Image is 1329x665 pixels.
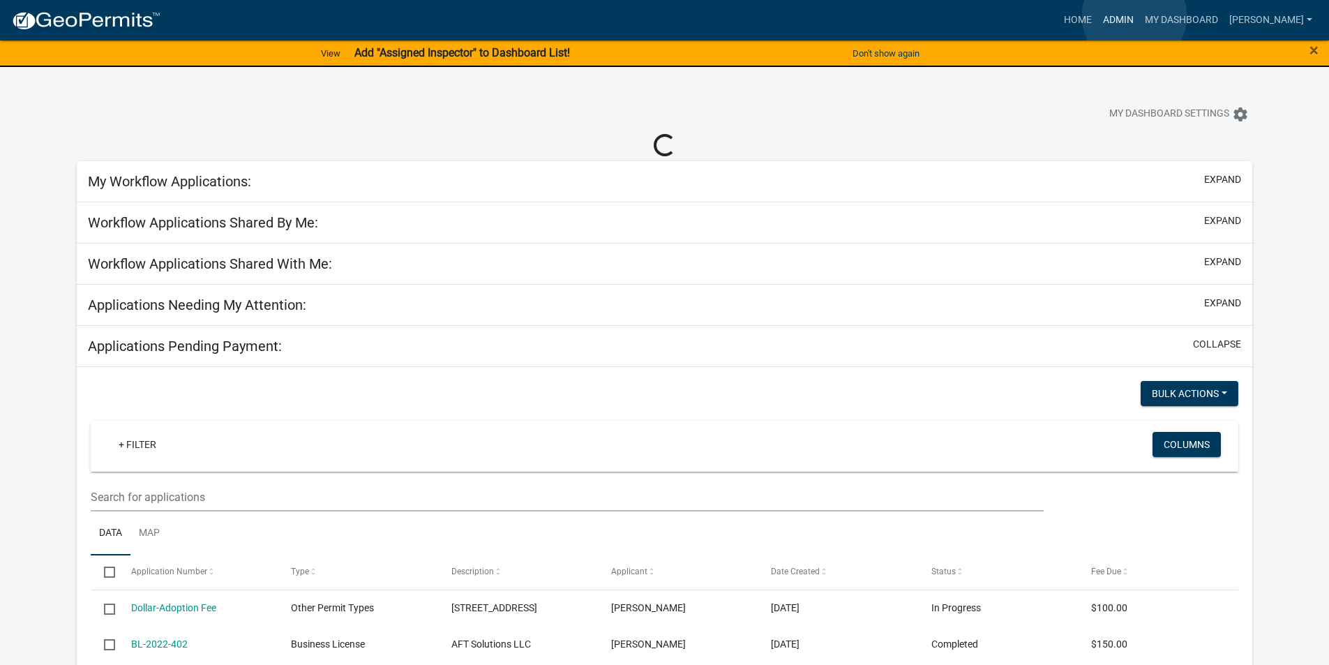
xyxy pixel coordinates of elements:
[451,638,531,650] span: AFT Solutions LLC
[131,602,216,613] a: Dollar-Adoption Fee
[291,567,309,576] span: Type
[1309,42,1319,59] button: Close
[1091,567,1121,576] span: Fee Due
[1139,7,1224,33] a: My Dashboard
[1141,381,1238,406] button: Bulk Actions
[451,567,494,576] span: Description
[118,555,278,589] datatable-header-cell: Application Number
[771,602,799,613] span: 07/23/2025
[598,555,758,589] datatable-header-cell: Applicant
[88,338,282,354] h5: Applications Pending Payment:
[1204,214,1241,228] button: expand
[88,173,251,190] h5: My Workflow Applications:
[451,602,537,613] span: 640 GA HWY 128
[611,567,647,576] span: Applicant
[611,638,686,650] span: Tonya Tennison
[1204,172,1241,187] button: expand
[131,567,207,576] span: Application Number
[1098,100,1260,128] button: My Dashboard Settingssettings
[88,255,332,272] h5: Workflow Applications Shared With Me:
[1193,337,1241,352] button: collapse
[1224,7,1318,33] a: [PERSON_NAME]
[931,567,956,576] span: Status
[291,602,374,613] span: Other Permit Types
[611,602,686,613] span: Tammie
[278,555,437,589] datatable-header-cell: Type
[107,432,167,457] a: + Filter
[1091,602,1127,613] span: $100.00
[771,567,820,576] span: Date Created
[91,511,130,556] a: Data
[1309,40,1319,60] span: ×
[1204,296,1241,311] button: expand
[91,483,1043,511] input: Search for applications
[847,42,925,65] button: Don't show again
[88,214,318,231] h5: Workflow Applications Shared By Me:
[1204,255,1241,269] button: expand
[1232,106,1249,123] i: settings
[291,638,365,650] span: Business License
[1078,555,1238,589] datatable-header-cell: Fee Due
[1058,7,1097,33] a: Home
[131,638,188,650] a: BL-2022-402
[315,42,346,65] a: View
[130,511,168,556] a: Map
[1097,7,1139,33] a: Admin
[1152,432,1221,457] button: Columns
[771,638,799,650] span: 01/24/2022
[88,297,306,313] h5: Applications Needing My Attention:
[1109,106,1229,123] span: My Dashboard Settings
[758,555,917,589] datatable-header-cell: Date Created
[91,555,117,589] datatable-header-cell: Select
[931,638,978,650] span: Completed
[437,555,597,589] datatable-header-cell: Description
[918,555,1078,589] datatable-header-cell: Status
[1091,638,1127,650] span: $150.00
[354,46,570,59] strong: Add "Assigned Inspector" to Dashboard List!
[931,602,981,613] span: In Progress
